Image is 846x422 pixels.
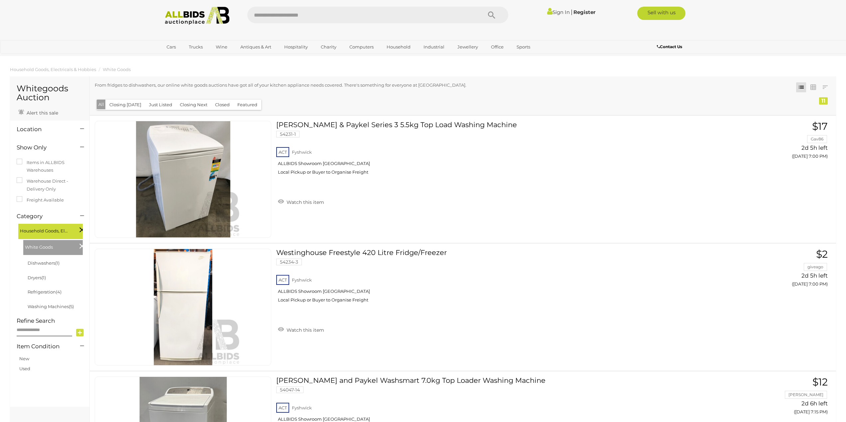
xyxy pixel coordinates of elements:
a: Contact Us [657,43,684,50]
a: White Goods [103,67,131,72]
span: $2 [816,248,828,260]
a: Sign In [547,9,570,15]
label: Freight Available [17,196,64,204]
a: Westinghouse Freestyle 420 Litre Fridge/Freezer 54234-3 ACT Fyshwick ALLBIDS Showroom [GEOGRAPHIC... [281,249,707,308]
a: Jewellery [453,42,482,52]
button: Search [475,7,508,23]
span: Watch this item [285,199,324,205]
span: (1) [42,275,46,280]
a: Cars [162,42,180,52]
span: | [571,8,572,16]
h4: Location [17,126,70,132]
a: Household Goods, Electricals & Hobbies [10,67,96,72]
a: Watch this item [276,324,326,334]
h4: Show Only [17,144,70,151]
span: $12 [812,376,828,388]
a: Register [573,9,595,15]
a: Alert this sale [17,107,60,117]
a: Watch this item [276,197,326,207]
a: Computers [345,42,378,52]
a: Refrigeration(4) [28,289,61,295]
button: Just Listed [145,100,176,110]
div: 11 [819,97,828,105]
a: $2 giveago 2d 5h left ([DATE] 7:00 PM) [717,249,829,290]
a: Household [382,42,415,52]
a: $12 [PERSON_NAME] 2d 6h left ([DATE] 7:15 PM) [717,377,829,418]
button: All [97,100,106,109]
label: Warehouse Direct - Delivery Only [17,177,83,193]
label: Items in ALLBIDS Warehouses [17,159,83,174]
img: 54234-3a.jpg [125,249,241,365]
h4: Category [17,213,70,219]
h1: Whitegoods Auction [17,84,83,102]
a: Wine [211,42,232,52]
a: Trucks [184,42,207,52]
span: Household Goods, Electricals & Hobbies [20,225,70,235]
span: White Goods [25,242,75,251]
a: Sell with us [637,7,685,20]
h4: Item Condition [17,343,70,350]
span: (4) [56,289,61,295]
a: Antiques & Art [236,42,276,52]
button: Featured [233,100,261,110]
span: $17 [812,120,828,132]
span: Watch this item [285,327,324,333]
p: From fridges to dishwashers, our online white goods auctions have got all of your kitchen applian... [95,81,765,89]
button: Closing Next [176,100,211,110]
h4: Refine Search [17,318,88,324]
a: Charity [316,42,341,52]
a: Used [19,366,30,371]
b: Contact Us [657,44,682,49]
img: 54231-1a.JPG [125,121,241,237]
a: Dishwashers(1) [28,260,60,266]
a: [PERSON_NAME] & Paykel Series 3 5.5kg Top Load Washing Machine 54231-1 ACT Fyshwick ALLBIDS Showr... [281,121,707,180]
span: (1) [55,260,60,266]
button: Closed [211,100,234,110]
a: [GEOGRAPHIC_DATA] [162,52,218,63]
span: (5) [69,304,74,309]
a: $17 Gav86 2d 5h left ([DATE] 7:00 PM) [717,121,829,162]
a: Hospitality [280,42,312,52]
a: Dryers(1) [28,275,46,280]
a: Office [487,42,508,52]
img: Allbids.com.au [161,7,233,25]
a: Industrial [419,42,449,52]
span: Alert this sale [25,110,58,116]
a: Washing Machines(5) [28,304,74,309]
button: Closing [DATE] [105,100,145,110]
a: Sports [512,42,535,52]
a: New [19,356,29,361]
